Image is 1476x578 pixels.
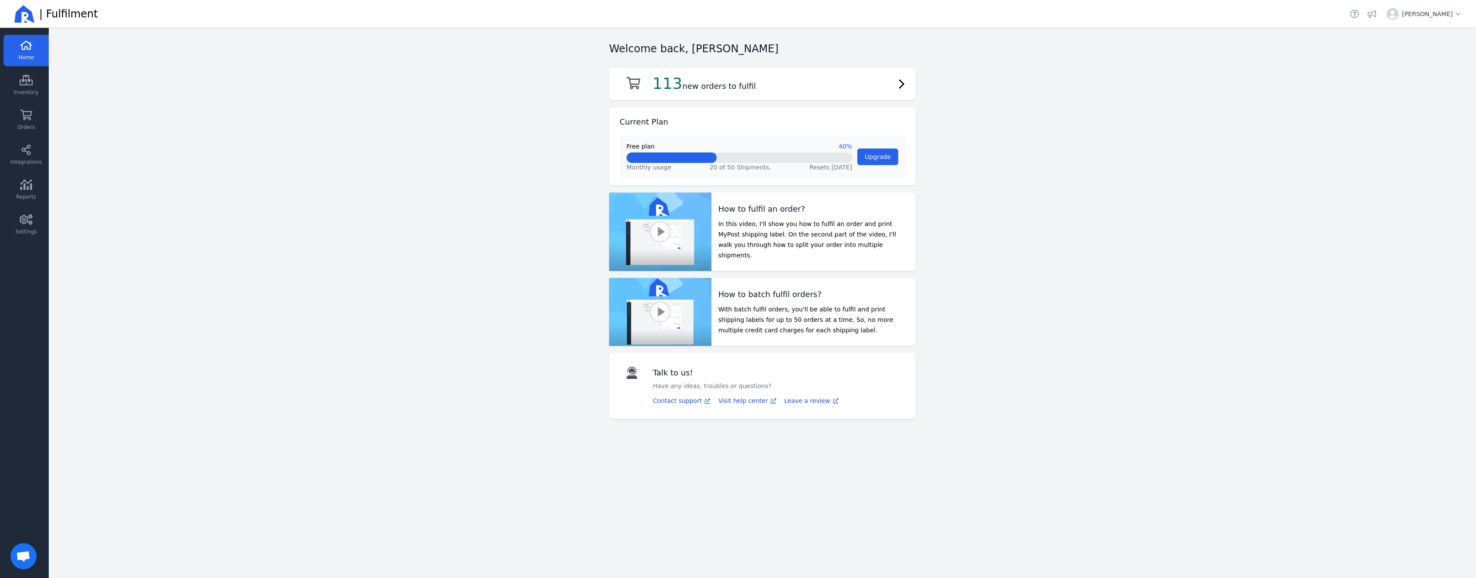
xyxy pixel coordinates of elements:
a: Helpdesk [1348,8,1361,20]
button: Upgrade [857,149,898,165]
img: Ricemill Logo [14,3,35,24]
span: Home [18,54,34,61]
a: Contact support [653,396,711,405]
a: Leave a review [784,396,839,405]
h2: new orders to fulfil [653,75,756,92]
span: Visit help center [718,397,768,404]
span: Upgrade [865,153,891,160]
span: 113 [653,74,683,92]
span: Leave a review [784,397,830,404]
span: Inventory [13,89,38,96]
span: | Fulfilment [39,7,98,21]
span: Have any ideas, troubles or questions? [653,382,772,389]
span: Orders [17,124,35,131]
span: 20 of 50 Shipments. [710,164,771,171]
span: Contact support [653,397,702,404]
a: Visit help center [718,396,778,405]
span: Monthly usage [627,163,671,172]
h2: How to fulfil an order? [718,203,909,215]
span: Reports [16,193,36,200]
h2: Current Plan [620,116,668,128]
a: Open chat [10,543,37,569]
span: Settings [15,228,37,235]
h2: Welcome back, [PERSON_NAME] [609,42,778,56]
span: Integrations [10,159,42,166]
button: [PERSON_NAME] [1383,4,1466,24]
h2: How to batch fulfil orders? [718,288,909,301]
span: [PERSON_NAME] [1402,10,1462,18]
span: 40% [839,142,852,151]
h2: Talk to us! [653,367,772,379]
span: Resets [DATE] [809,164,852,171]
span: Free plan [627,142,654,151]
p: With batch fulfil orders, you'll be able to fulfil and print shipping labels for up to 50 orders ... [718,304,909,335]
p: In this video, I'll show you how to fulfil an order and print MyPost shipping label. On the secon... [718,219,909,260]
